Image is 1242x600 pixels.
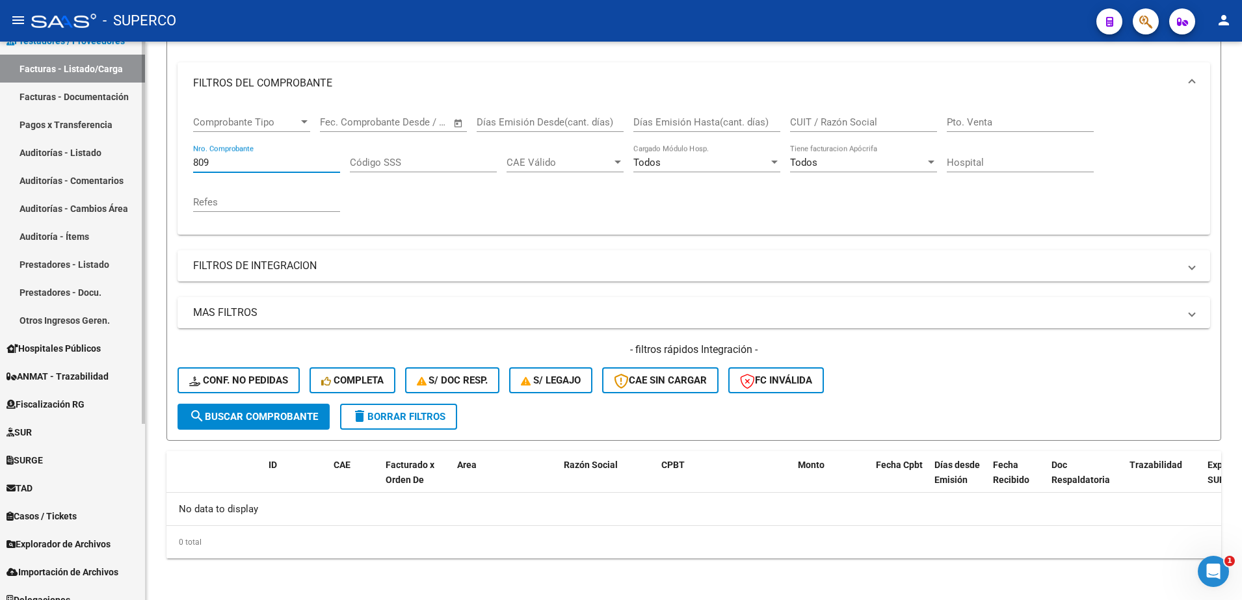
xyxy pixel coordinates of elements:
mat-icon: search [189,408,205,424]
button: Conf. no pedidas [178,367,300,393]
span: Todos [633,157,661,168]
datatable-header-cell: Fecha Cpbt [871,451,929,508]
mat-icon: menu [10,12,26,28]
span: Conf. no pedidas [189,374,288,386]
button: Open calendar [451,116,466,131]
datatable-header-cell: Facturado x Orden De [380,451,452,508]
span: ANMAT - Trazabilidad [7,369,109,384]
span: FC Inválida [740,374,812,386]
datatable-header-cell: Trazabilidad [1124,451,1202,508]
mat-panel-title: MAS FILTROS [193,306,1179,320]
button: Completa [310,367,395,393]
iframe: Intercom live chat [1198,556,1229,587]
span: Casos / Tickets [7,509,77,523]
datatable-header-cell: Monto [793,451,871,508]
button: S/ Doc Resp. [405,367,500,393]
span: Doc Respaldatoria [1051,460,1110,485]
span: Fecha Recibido [993,460,1029,485]
span: Hospitales Públicos [7,341,101,356]
span: S/ Doc Resp. [417,374,488,386]
button: Borrar Filtros [340,404,457,430]
span: ID [269,460,277,470]
mat-icon: person [1216,12,1232,28]
mat-panel-title: FILTROS DE INTEGRACION [193,259,1179,273]
span: Facturado x Orden De [386,460,434,485]
span: Borrar Filtros [352,411,445,423]
span: Razón Social [564,460,618,470]
div: No data to display [166,493,1221,525]
mat-expansion-panel-header: FILTROS DE INTEGRACION [178,250,1210,281]
button: S/ legajo [509,367,592,393]
span: Fecha Cpbt [876,460,923,470]
span: Fiscalización RG [7,397,85,411]
span: Completa [321,374,384,386]
span: CPBT [661,460,685,470]
span: CAE [334,460,350,470]
span: Días desde Emisión [934,460,980,485]
span: - SUPERCO [103,7,176,35]
mat-panel-title: FILTROS DEL COMPROBANTE [193,76,1179,90]
span: Importación de Archivos [7,565,118,579]
span: S/ legajo [521,374,581,386]
input: Fecha fin [384,116,447,128]
span: Comprobante Tipo [193,116,298,128]
span: SURGE [7,453,43,467]
span: Explorador de Archivos [7,537,111,551]
datatable-header-cell: Fecha Recibido [988,451,1046,508]
span: Area [457,460,477,470]
span: CAE SIN CARGAR [614,374,707,386]
datatable-header-cell: Días desde Emisión [929,451,988,508]
span: Todos [790,157,817,168]
datatable-header-cell: Area [452,451,540,508]
datatable-header-cell: CAE [328,451,380,508]
mat-icon: delete [352,408,367,424]
mat-expansion-panel-header: MAS FILTROS [178,297,1210,328]
span: SUR [7,425,32,439]
h4: - filtros rápidos Integración - [178,343,1210,357]
button: Buscar Comprobante [178,404,330,430]
datatable-header-cell: Razón Social [559,451,656,508]
span: Trazabilidad [1130,460,1182,470]
datatable-header-cell: CPBT [656,451,793,508]
datatable-header-cell: Doc Respaldatoria [1046,451,1124,508]
span: TAD [7,481,33,495]
datatable-header-cell: ID [263,451,328,508]
span: 1 [1224,556,1235,566]
span: Buscar Comprobante [189,411,318,423]
input: Fecha inicio [320,116,373,128]
div: 0 total [166,526,1221,558]
button: FC Inválida [728,367,824,393]
span: CAE Válido [507,157,612,168]
mat-expansion-panel-header: FILTROS DEL COMPROBANTE [178,62,1210,104]
span: Monto [798,460,825,470]
div: FILTROS DEL COMPROBANTE [178,104,1210,235]
button: CAE SIN CARGAR [602,367,719,393]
